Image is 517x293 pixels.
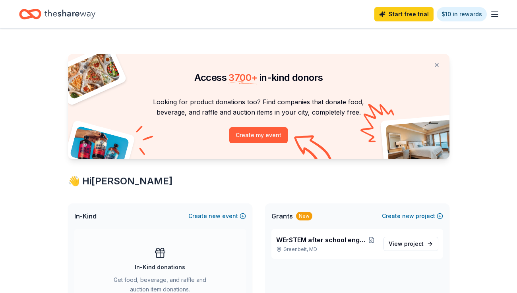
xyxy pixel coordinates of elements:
span: View [389,239,424,249]
span: Grants [271,211,293,221]
button: Create my event [229,127,288,143]
a: View project [383,237,438,251]
span: project [404,240,424,247]
p: Greenbelt, MD [276,246,377,253]
span: new [402,211,414,221]
div: New [296,212,312,220]
p: Looking for product donations too? Find companies that donate food, beverage, and raffle and auct... [77,97,440,118]
img: Curvy arrow [294,135,334,165]
div: 👋 Hi [PERSON_NAME] [68,175,449,188]
span: WErSTEM after school engineering program [276,235,367,245]
a: $10 in rewards [437,7,487,21]
span: Access in-kind donors [194,72,323,83]
button: Createnewproject [382,211,443,221]
span: new [209,211,221,221]
span: In-Kind [74,211,97,221]
a: Home [19,5,95,23]
a: Start free trial [374,7,434,21]
div: In-Kind donations [135,262,185,272]
span: 3700 + [228,72,257,83]
button: Createnewevent [188,211,246,221]
img: Pizza [59,49,121,100]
